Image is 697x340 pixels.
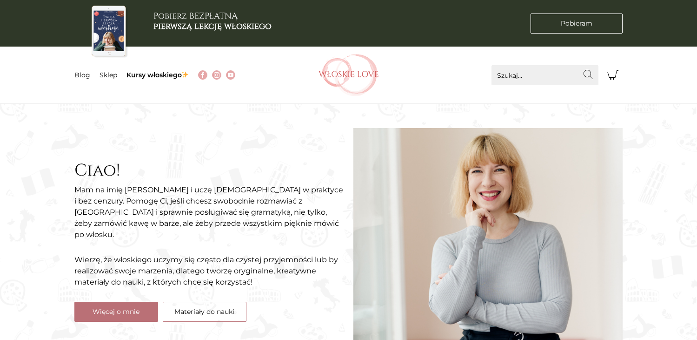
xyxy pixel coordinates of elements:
[561,19,592,28] span: Pobieram
[153,20,272,32] b: pierwszą lekcję włoskiego
[603,65,623,85] button: Koszyk
[531,14,623,34] a: Pobieram
[126,71,189,79] a: Kursy włoskiego
[74,302,158,322] a: Więcej o mnie
[74,71,90,79] a: Blog
[74,161,344,181] h2: Ciao!
[163,302,246,322] a: Materiały do nauki
[74,254,344,288] p: Wierzę, że włoskiego uczymy się często dla czystej przyjemności lub by realizować swoje marzenia,...
[182,71,188,78] img: ✨
[153,11,272,31] h3: Pobierz BEZPŁATNĄ
[100,71,117,79] a: Sklep
[491,65,598,85] input: Szukaj...
[319,54,379,96] img: Włoskielove
[74,184,344,240] p: Mam na imię [PERSON_NAME] i uczę [DEMOGRAPHIC_DATA] w praktyce i bez cenzury. Pomogę Ci, jeśli ch...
